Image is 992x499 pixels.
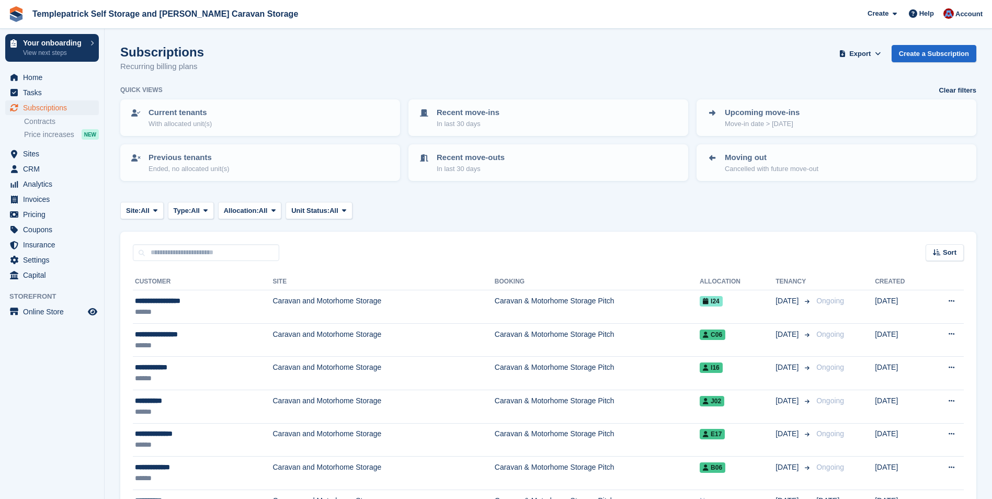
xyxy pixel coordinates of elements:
p: In last 30 days [437,119,499,129]
a: menu [5,85,99,100]
a: menu [5,177,99,191]
span: [DATE] [776,329,801,340]
td: Caravan and Motorhome Storage [273,323,495,357]
p: Moving out [725,152,818,164]
span: Capital [23,268,86,282]
a: Recent move-ins In last 30 days [409,100,687,135]
a: menu [5,100,99,115]
p: Ended, no allocated unit(s) [149,164,230,174]
img: Leigh [943,8,954,19]
span: Storefront [9,291,104,302]
th: Created [875,274,926,290]
span: Sites [23,146,86,161]
span: Subscriptions [23,100,86,115]
span: Home [23,70,86,85]
td: [DATE] [875,390,926,423]
td: Caravan & Motorhome Storage Pitch [495,323,700,357]
span: [DATE] [776,362,801,373]
a: menu [5,222,99,237]
span: All [259,206,268,216]
a: Recent move-outs In last 30 days [409,145,687,180]
td: Caravan and Motorhome Storage [273,423,495,457]
span: J02 [700,396,724,406]
th: Customer [133,274,273,290]
p: Current tenants [149,107,212,119]
td: Caravan and Motorhome Storage [273,357,495,390]
span: Type: [174,206,191,216]
span: Tasks [23,85,86,100]
button: Unit Status: All [286,202,352,219]
span: Online Store [23,304,86,319]
a: Price increases NEW [24,129,99,140]
a: Previous tenants Ended, no allocated unit(s) [121,145,399,180]
span: Ongoing [816,463,844,471]
p: Previous tenants [149,152,230,164]
a: menu [5,268,99,282]
span: B06 [700,462,725,473]
a: menu [5,192,99,207]
span: Export [849,49,871,59]
td: [DATE] [875,290,926,324]
a: Current tenants With allocated unit(s) [121,100,399,135]
a: menu [5,207,99,222]
a: Upcoming move-ins Move-in date > [DATE] [698,100,975,135]
p: Recent move-ins [437,107,499,119]
p: In last 30 days [437,164,505,174]
div: NEW [82,129,99,140]
span: [DATE] [776,395,801,406]
button: Type: All [168,202,214,219]
span: All [329,206,338,216]
td: [DATE] [875,323,926,357]
p: Your onboarding [23,39,85,47]
td: Caravan and Motorhome Storage [273,390,495,423]
td: Caravan & Motorhome Storage Pitch [495,290,700,324]
span: Pricing [23,207,86,222]
a: menu [5,237,99,252]
td: [DATE] [875,357,926,390]
th: Site [273,274,495,290]
a: menu [5,70,99,85]
p: Recent move-outs [437,152,505,164]
span: Ongoing [816,330,844,338]
span: CRM [23,162,86,176]
th: Tenancy [776,274,812,290]
span: Price increases [24,130,74,140]
a: Clear filters [939,85,976,96]
td: [DATE] [875,457,926,490]
span: Unit Status: [291,206,329,216]
span: I16 [700,362,723,373]
span: Help [919,8,934,19]
span: [DATE] [776,428,801,439]
a: Moving out Cancelled with future move-out [698,145,975,180]
span: Ongoing [816,396,844,405]
span: Account [955,9,983,19]
p: Move-in date > [DATE] [725,119,800,129]
span: Coupons [23,222,86,237]
button: Export [837,45,883,62]
td: [DATE] [875,423,926,457]
a: Contracts [24,117,99,127]
span: Create [868,8,888,19]
td: Caravan and Motorhome Storage [273,457,495,490]
span: Invoices [23,192,86,207]
span: All [141,206,150,216]
a: Your onboarding View next steps [5,34,99,62]
a: menu [5,146,99,161]
th: Booking [495,274,700,290]
span: C06 [700,330,725,340]
h1: Subscriptions [120,45,204,59]
td: Caravan and Motorhome Storage [273,290,495,324]
a: menu [5,162,99,176]
td: Caravan & Motorhome Storage Pitch [495,423,700,457]
p: Cancelled with future move-out [725,164,818,174]
span: Allocation: [224,206,259,216]
span: Settings [23,253,86,267]
img: stora-icon-8386f47178a22dfd0bd8f6a31ec36ba5ce8667c1dd55bd0f319d3a0aa187defe.svg [8,6,24,22]
span: Ongoing [816,297,844,305]
span: I24 [700,296,723,307]
p: With allocated unit(s) [149,119,212,129]
span: E17 [700,429,725,439]
td: Caravan & Motorhome Storage Pitch [495,357,700,390]
span: All [191,206,200,216]
p: Recurring billing plans [120,61,204,73]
